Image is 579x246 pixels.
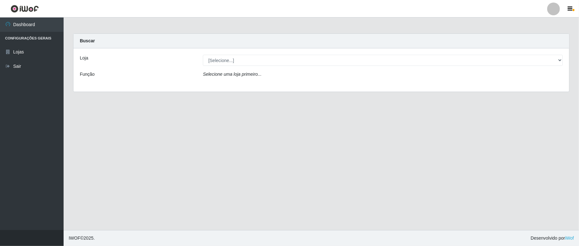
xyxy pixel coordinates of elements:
[80,71,95,78] label: Função
[531,235,574,242] span: Desenvolvido por
[10,5,39,13] img: CoreUI Logo
[565,235,574,241] a: iWof
[203,72,261,77] i: Selecione uma loja primeiro...
[69,235,95,242] span: © 2025 .
[80,55,88,61] label: Loja
[80,38,95,43] strong: Buscar
[69,235,80,241] span: IWOF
